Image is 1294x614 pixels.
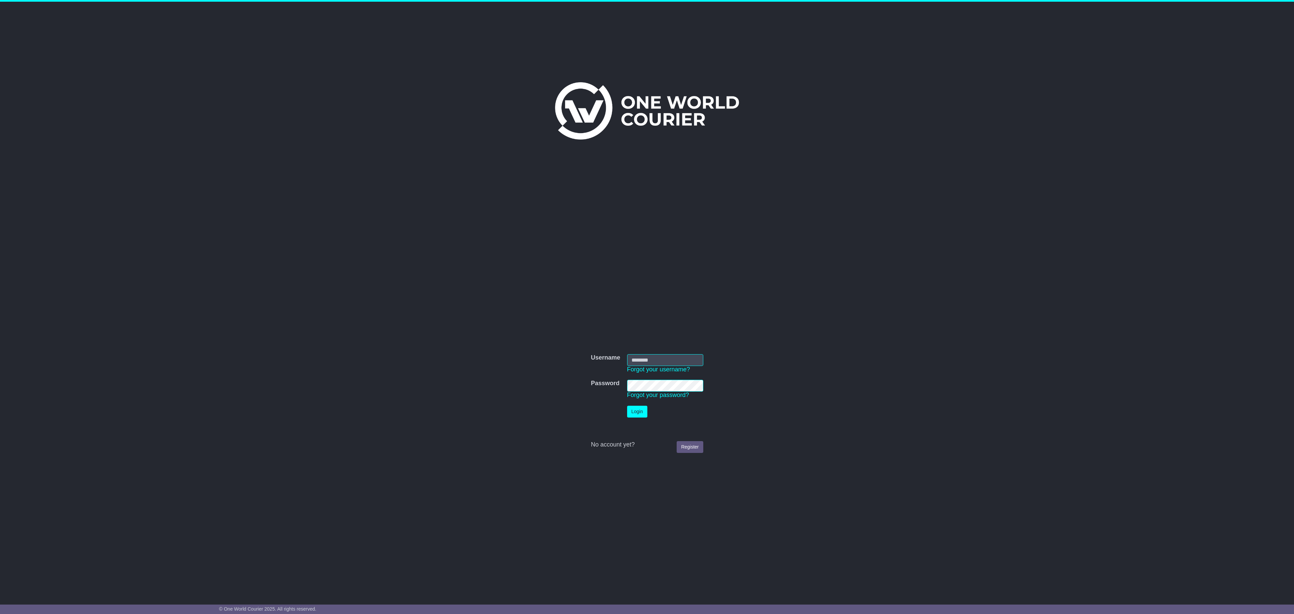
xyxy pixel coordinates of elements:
span: © One World Courier 2025. All rights reserved. [219,606,316,612]
a: Register [677,441,703,453]
a: Forgot your password? [627,392,689,398]
img: One World [555,82,739,140]
button: Login [627,406,647,418]
div: No account yet? [591,441,703,449]
label: Username [591,354,620,362]
a: Forgot your username? [627,366,690,373]
label: Password [591,380,619,387]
